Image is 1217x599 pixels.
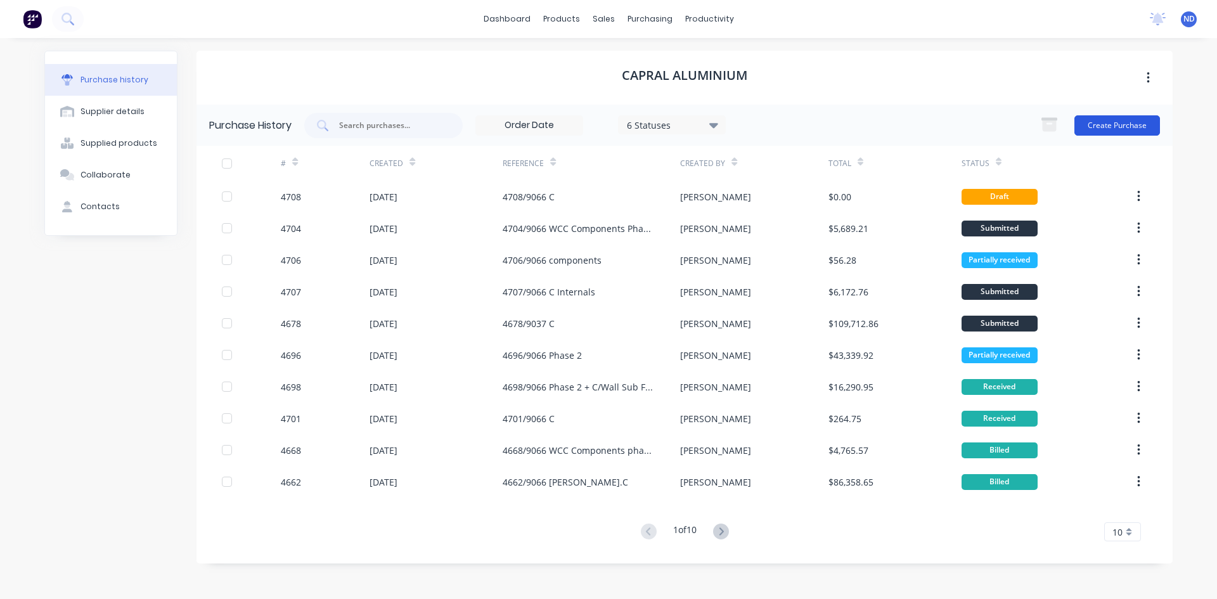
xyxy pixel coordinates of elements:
[622,68,747,83] h1: Capral Aluminium
[503,475,628,489] div: 4662/9066 [PERSON_NAME].C
[281,158,286,169] div: #
[828,190,851,203] div: $0.00
[281,412,301,425] div: 4701
[1074,115,1160,136] button: Create Purchase
[503,317,555,330] div: 4678/9037 C
[45,96,177,127] button: Supplier details
[680,412,751,425] div: [PERSON_NAME]
[962,379,1038,395] div: Received
[281,380,301,394] div: 4698
[503,190,555,203] div: 4708/9066 C
[621,10,679,29] div: purchasing
[1183,13,1195,25] span: ND
[828,285,868,299] div: $6,172.76
[23,10,42,29] img: Factory
[962,158,989,169] div: Status
[503,222,655,235] div: 4704/9066 WCC Components Phase 2
[338,119,443,132] input: Search purchases...
[962,316,1038,332] div: Submitted
[370,254,397,267] div: [DATE]
[370,380,397,394] div: [DATE]
[680,222,751,235] div: [PERSON_NAME]
[281,222,301,235] div: 4704
[680,190,751,203] div: [PERSON_NAME]
[370,412,397,425] div: [DATE]
[680,317,751,330] div: [PERSON_NAME]
[370,444,397,457] div: [DATE]
[680,254,751,267] div: [PERSON_NAME]
[680,285,751,299] div: [PERSON_NAME]
[503,380,655,394] div: 4698/9066 Phase 2 + C/Wall Sub Frames
[627,118,718,131] div: 6 Statuses
[370,349,397,362] div: [DATE]
[828,475,873,489] div: $86,358.65
[679,10,740,29] div: productivity
[281,444,301,457] div: 4668
[209,118,292,133] div: Purchase History
[503,285,595,299] div: 4707/9066 C Internals
[370,285,397,299] div: [DATE]
[828,317,879,330] div: $109,712.86
[281,285,301,299] div: 4707
[45,64,177,96] button: Purchase history
[680,380,751,394] div: [PERSON_NAME]
[680,444,751,457] div: [PERSON_NAME]
[962,474,1038,490] div: Billed
[281,190,301,203] div: 4708
[962,442,1038,458] div: Billed
[828,158,851,169] div: Total
[828,380,873,394] div: $16,290.95
[45,127,177,159] button: Supplied products
[962,189,1038,205] div: Draft
[1112,525,1123,539] span: 10
[962,252,1038,268] div: Partially received
[962,347,1038,363] div: Partially received
[281,349,301,362] div: 4696
[476,116,583,135] input: Order Date
[281,254,301,267] div: 4706
[680,475,751,489] div: [PERSON_NAME]
[370,190,397,203] div: [DATE]
[828,412,861,425] div: $264.75
[80,169,131,181] div: Collaborate
[370,475,397,489] div: [DATE]
[680,349,751,362] div: [PERSON_NAME]
[281,475,301,489] div: 4662
[370,222,397,235] div: [DATE]
[503,158,544,169] div: Reference
[80,106,145,117] div: Supplier details
[503,412,555,425] div: 4701/9066 C
[477,10,537,29] a: dashboard
[370,317,397,330] div: [DATE]
[962,411,1038,427] div: Received
[503,349,582,362] div: 4696/9066 Phase 2
[586,10,621,29] div: sales
[828,444,868,457] div: $4,765.57
[673,523,697,541] div: 1 of 10
[828,254,856,267] div: $56.28
[370,158,403,169] div: Created
[828,349,873,362] div: $43,339.92
[962,221,1038,236] div: Submitted
[80,74,148,86] div: Purchase history
[45,191,177,222] button: Contacts
[962,284,1038,300] div: Submitted
[537,10,586,29] div: products
[80,138,157,149] div: Supplied products
[45,159,177,191] button: Collaborate
[80,201,120,212] div: Contacts
[281,317,301,330] div: 4678
[828,222,868,235] div: $5,689.21
[503,254,602,267] div: 4706/9066 components
[503,444,655,457] div: 4668/9066 WCC Components phase 1
[680,158,725,169] div: Created By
